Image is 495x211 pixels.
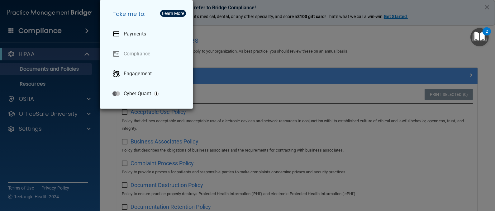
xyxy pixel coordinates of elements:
[107,25,188,43] a: Payments
[470,28,489,46] button: Open Resource Center, 2 new notifications
[486,31,488,40] div: 2
[107,85,188,102] a: Cyber Quant
[124,31,146,37] p: Payments
[124,71,152,77] p: Engagement
[160,10,186,17] button: Learn More
[124,91,151,97] p: Cyber Quant
[107,5,188,23] h5: Take me to:
[107,45,188,63] a: Compliance
[107,65,188,82] a: Engagement
[162,11,184,16] div: Learn More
